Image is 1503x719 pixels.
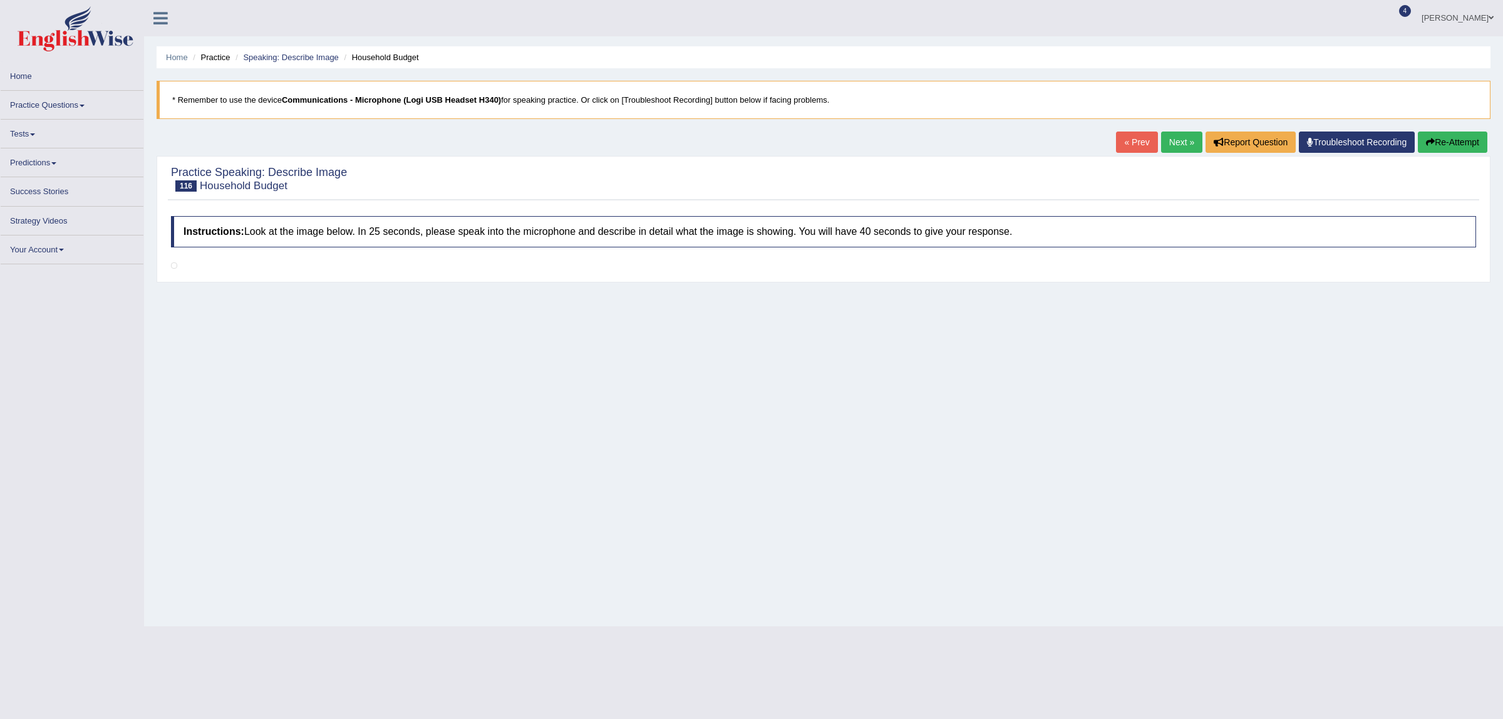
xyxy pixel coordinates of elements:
[166,53,188,62] a: Home
[1299,132,1415,153] a: Troubleshoot Recording
[1,148,143,173] a: Predictions
[1,120,143,144] a: Tests
[157,81,1490,119] blockquote: * Remember to use the device for speaking practice. Or click on [Troubleshoot Recording] button b...
[1418,132,1487,153] button: Re-Attempt
[171,216,1476,247] h4: Look at the image below. In 25 seconds, please speak into the microphone and describe in detail w...
[1161,132,1202,153] a: Next »
[190,51,230,63] li: Practice
[175,180,197,192] span: 116
[1,91,143,115] a: Practice Questions
[1,62,143,86] a: Home
[183,226,244,237] b: Instructions:
[1116,132,1157,153] a: « Prev
[1,177,143,202] a: Success Stories
[200,180,287,192] small: Household Budget
[1,207,143,231] a: Strategy Videos
[243,53,338,62] a: Speaking: Describe Image
[282,95,501,105] b: Communications - Microphone (Logi USB Headset H340)
[1206,132,1296,153] button: Report Question
[171,167,347,192] h2: Practice Speaking: Describe Image
[1399,5,1412,17] span: 4
[341,51,418,63] li: Household Budget
[1,235,143,260] a: Your Account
